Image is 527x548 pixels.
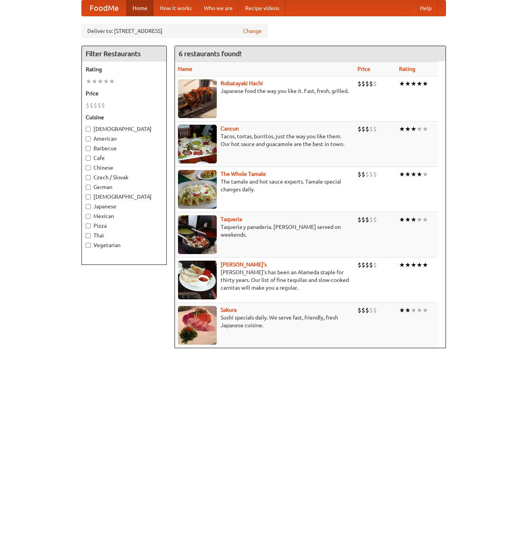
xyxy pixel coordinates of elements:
[86,154,162,162] label: Cafe
[86,89,162,97] h5: Price
[126,0,154,16] a: Home
[399,66,415,72] a: Rating
[221,80,263,86] a: Robatayaki Hachi
[154,0,198,16] a: How it works
[399,306,405,314] li: ★
[86,164,162,172] label: Chinese
[361,261,365,269] li: $
[416,125,422,133] li: ★
[422,170,428,179] li: ★
[86,233,91,238] input: Thai
[422,215,428,224] li: ★
[399,125,405,133] li: ★
[178,314,351,329] p: Sushi specials daily. We serve fast, friendly, fresh Japanese cuisine.
[411,125,416,133] li: ★
[178,306,217,345] img: sakura.jpg
[86,232,162,239] label: Thai
[86,241,162,249] label: Vegetarian
[358,215,361,224] li: $
[178,261,217,299] img: pedros.jpg
[90,101,93,110] li: $
[221,307,237,313] a: Sakura
[358,261,361,269] li: $
[369,125,373,133] li: $
[365,306,369,314] li: $
[399,79,405,88] li: ★
[86,77,92,86] li: ★
[358,170,361,179] li: $
[86,127,91,132] input: [DEMOGRAPHIC_DATA]
[369,79,373,88] li: $
[86,203,162,210] label: Japanese
[422,306,428,314] li: ★
[221,171,266,177] a: The Whole Tamale
[405,79,411,88] li: ★
[179,50,242,57] ng-pluralize: 6 restaurants found!
[221,261,267,268] a: [PERSON_NAME]'s
[86,185,91,190] input: German
[86,156,91,161] input: Cafe
[416,215,422,224] li: ★
[86,65,162,73] h5: Rating
[358,125,361,133] li: $
[358,306,361,314] li: $
[422,261,428,269] li: ★
[373,215,377,224] li: $
[101,101,105,110] li: $
[365,261,369,269] li: $
[198,0,239,16] a: Who we are
[416,306,422,314] li: ★
[86,101,90,110] li: $
[361,125,365,133] li: $
[405,306,411,314] li: ★
[86,222,162,230] label: Pizza
[178,223,351,239] p: Taqueria y panaderia. [PERSON_NAME] served on weekends.
[221,125,239,132] a: Cancun
[86,204,91,209] input: Japanese
[373,306,377,314] li: $
[178,170,217,209] img: wholetamale.jpg
[369,306,373,314] li: $
[411,170,416,179] li: ★
[86,135,162,143] label: American
[86,113,162,121] h5: Cuisine
[82,0,126,16] a: FoodMe
[178,132,351,148] p: Tacos, tortas, burritos, just the way you like them. Our hot sauce and guacamole are the best in ...
[97,101,101,110] li: $
[86,144,162,152] label: Barbecue
[373,261,377,269] li: $
[422,79,428,88] li: ★
[178,178,351,193] p: The tamale and hot sauce experts. Tamale special changes daily.
[365,170,369,179] li: $
[399,170,405,179] li: ★
[405,215,411,224] li: ★
[365,125,369,133] li: $
[369,215,373,224] li: $
[373,125,377,133] li: $
[92,77,97,86] li: ★
[86,193,162,201] label: [DEMOGRAPHIC_DATA]
[365,79,369,88] li: $
[86,165,91,170] input: Chinese
[178,268,351,292] p: [PERSON_NAME]'s has been an Alameda staple for thirty years. Our list of fine tequilas and slow-c...
[86,136,91,141] input: American
[86,175,91,180] input: Czech / Slovak
[178,79,217,118] img: robatayaki.jpg
[416,79,422,88] li: ★
[358,66,370,72] a: Price
[221,216,242,222] a: Taqueria
[97,77,103,86] li: ★
[361,306,365,314] li: $
[399,215,405,224] li: ★
[373,170,377,179] li: $
[411,215,416,224] li: ★
[369,170,373,179] li: $
[416,261,422,269] li: ★
[361,170,365,179] li: $
[405,170,411,179] li: ★
[103,77,109,86] li: ★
